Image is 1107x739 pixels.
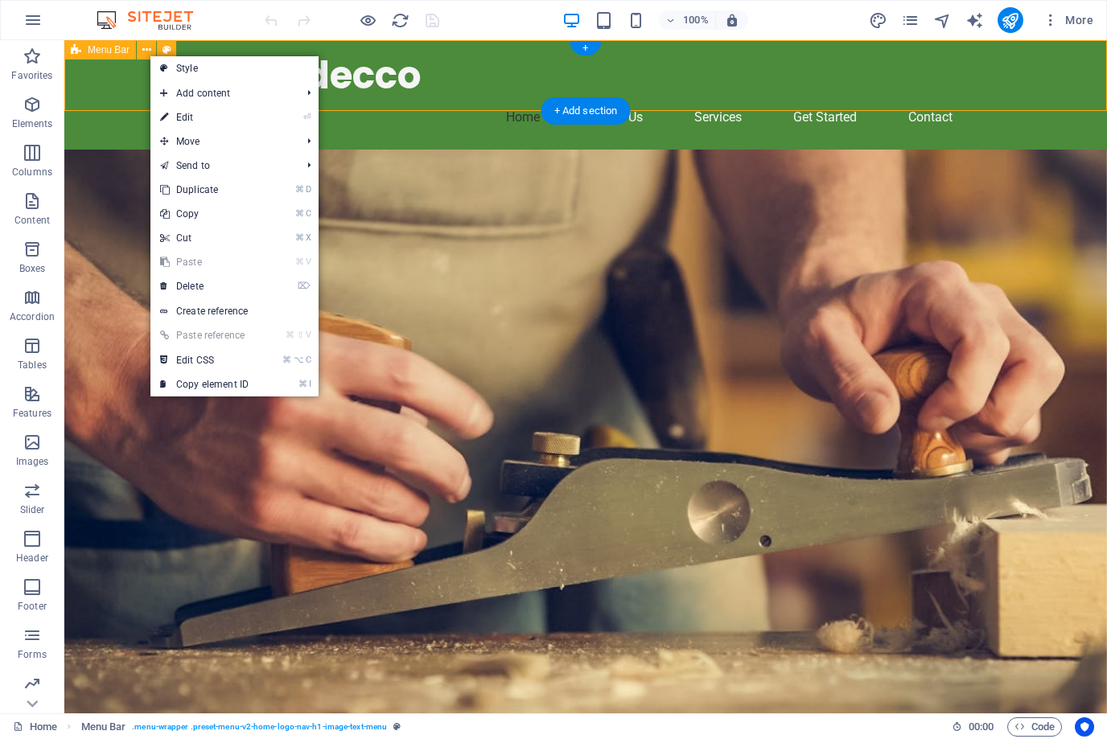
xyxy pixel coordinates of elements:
[869,10,888,30] button: design
[13,717,57,737] a: Click to cancel selection. Double-click to open Pages
[150,105,258,129] a: ⏎Edit
[18,648,47,661] p: Forms
[295,257,304,267] i: ⌘
[969,717,994,737] span: 00 00
[150,129,294,154] span: Move
[306,208,311,219] i: C
[541,97,631,125] div: + Add section
[150,299,319,323] a: Create reference
[683,10,709,30] h6: 100%
[295,208,304,219] i: ⌘
[1014,717,1055,737] span: Code
[150,372,258,396] a: ⌘ICopy element ID
[150,56,319,80] a: Style
[869,11,887,30] i: Design (Ctrl+Alt+Y)
[18,359,47,372] p: Tables
[303,112,311,122] i: ⏎
[306,355,311,365] i: C
[19,262,46,275] p: Boxes
[306,184,311,195] i: D
[81,717,126,737] span: Click to select. Double-click to edit
[150,250,258,274] a: ⌘VPaste
[12,117,53,130] p: Elements
[933,10,953,30] button: navigator
[81,717,401,737] nav: breadcrumb
[286,330,294,340] i: ⌘
[1075,717,1094,737] button: Usercentrics
[306,330,311,340] i: V
[391,11,409,30] i: Reload page
[11,69,52,82] p: Favorites
[306,232,311,243] i: X
[88,45,130,55] span: Menu Bar
[1043,12,1093,28] span: More
[16,455,49,468] p: Images
[1007,717,1062,737] button: Code
[980,721,982,733] span: :
[901,11,920,30] i: Pages (Ctrl+Alt+S)
[150,274,258,298] a: ⌦Delete
[309,379,311,389] i: I
[18,600,47,613] p: Footer
[93,10,213,30] img: Editor Logo
[13,407,51,420] p: Features
[297,330,304,340] i: ⇧
[298,379,307,389] i: ⌘
[150,226,258,250] a: ⌘XCut
[150,178,258,202] a: ⌘DDuplicate
[20,503,45,516] p: Slider
[393,722,401,731] i: This element is a customizable preset
[298,281,311,291] i: ⌦
[295,184,304,195] i: ⌘
[725,13,739,27] i: On resize automatically adjust zoom level to fit chosen device.
[952,717,994,737] h6: Session time
[294,355,304,365] i: ⌥
[150,348,258,372] a: ⌘⌥CEdit CSS
[390,10,409,30] button: reload
[933,11,952,30] i: Navigator
[14,214,50,227] p: Content
[282,355,291,365] i: ⌘
[150,323,258,347] a: ⌘⇧VPaste reference
[150,154,294,178] a: Send to
[10,310,55,323] p: Accordion
[150,81,294,105] span: Add content
[358,10,377,30] button: Click here to leave preview mode and continue editing
[150,202,258,226] a: ⌘CCopy
[659,10,716,30] button: 100%
[965,10,985,30] button: text_generator
[295,232,304,243] i: ⌘
[998,7,1023,33] button: publish
[12,166,52,179] p: Columns
[306,257,311,267] i: V
[965,11,984,30] i: AI Writer
[132,717,387,737] span: . menu-wrapper .preset-menu-v2-home-logo-nav-h1-image-text-menu
[901,10,920,30] button: pages
[1001,11,1019,30] i: Publish
[16,552,48,565] p: Header
[1036,7,1100,33] button: More
[570,41,601,55] div: +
